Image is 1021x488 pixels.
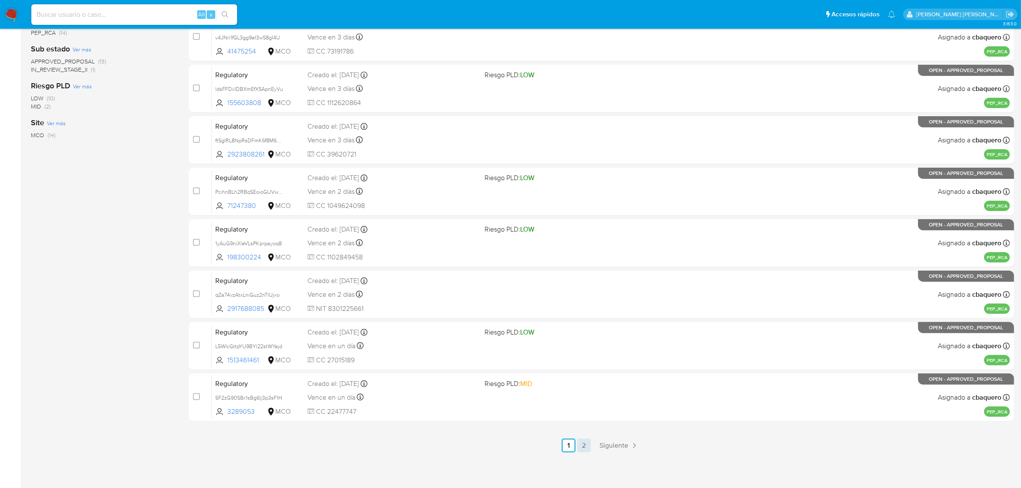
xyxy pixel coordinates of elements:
[1003,20,1017,27] span: 3.163.0
[1006,10,1015,19] a: Salir
[198,10,205,18] span: Alt
[31,9,237,20] input: Buscar usuario o caso...
[888,11,895,18] a: Notificaciones
[831,10,879,19] span: Accesos rápidos
[216,9,234,21] button: search-icon
[210,10,212,18] span: s
[916,10,1003,18] p: camila.baquero@mercadolibre.com.co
